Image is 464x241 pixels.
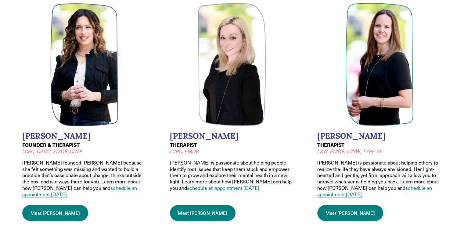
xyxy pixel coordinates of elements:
[170,131,294,141] h2: [PERSON_NAME]
[22,205,88,221] a: Meet [PERSON_NAME]
[22,131,147,141] h2: [PERSON_NAME]
[22,160,147,198] p: [PERSON_NAME] founded [PERSON_NAME] because she felt something was missing and wanted to build a ...
[187,185,259,191] a: schedule an appointment [DATE]
[317,185,432,197] a: schedule an appointment [DATE].
[22,141,80,148] strong: FOUNDER & THERAPIST
[317,160,442,198] p: [PERSON_NAME] is passionate about helping others to realize the life they have always envisioned....
[198,3,266,126] img: Headshot of Jessica Wilkiel, LCPC, EMDR. Meghan is a therapist at Ivy Lane Counseling.
[317,148,382,154] em: LSW, EMDR, LCSW, TYPE 73
[22,148,82,154] em: LCPC, CADC, EMDR, CCTP
[317,131,442,141] h2: [PERSON_NAME]
[50,3,119,126] img: Headshot of Wendy Pawelski, LCPC, CADC, EMDR, CCTP. Wendy is a founder oft Ivy Lane Counseling
[345,3,414,126] img: Headshot of Jodi Kautz, LSW, EMDR, TYPE 73, LCSW. Jodi is a therapist at Ivy Lane Counseling.
[170,205,236,221] a: Meet [PERSON_NAME]
[170,160,294,191] p: [PERSON_NAME] is passionate about helping people identify root issues that keep them stuck and em...
[317,141,344,148] strong: THERAPIST
[317,205,383,221] a: Meet [PERSON_NAME]
[170,141,197,148] strong: THERAPIST
[170,148,199,154] em: LCPC, EMDR
[22,185,137,197] a: schedule an appointment [DATE]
